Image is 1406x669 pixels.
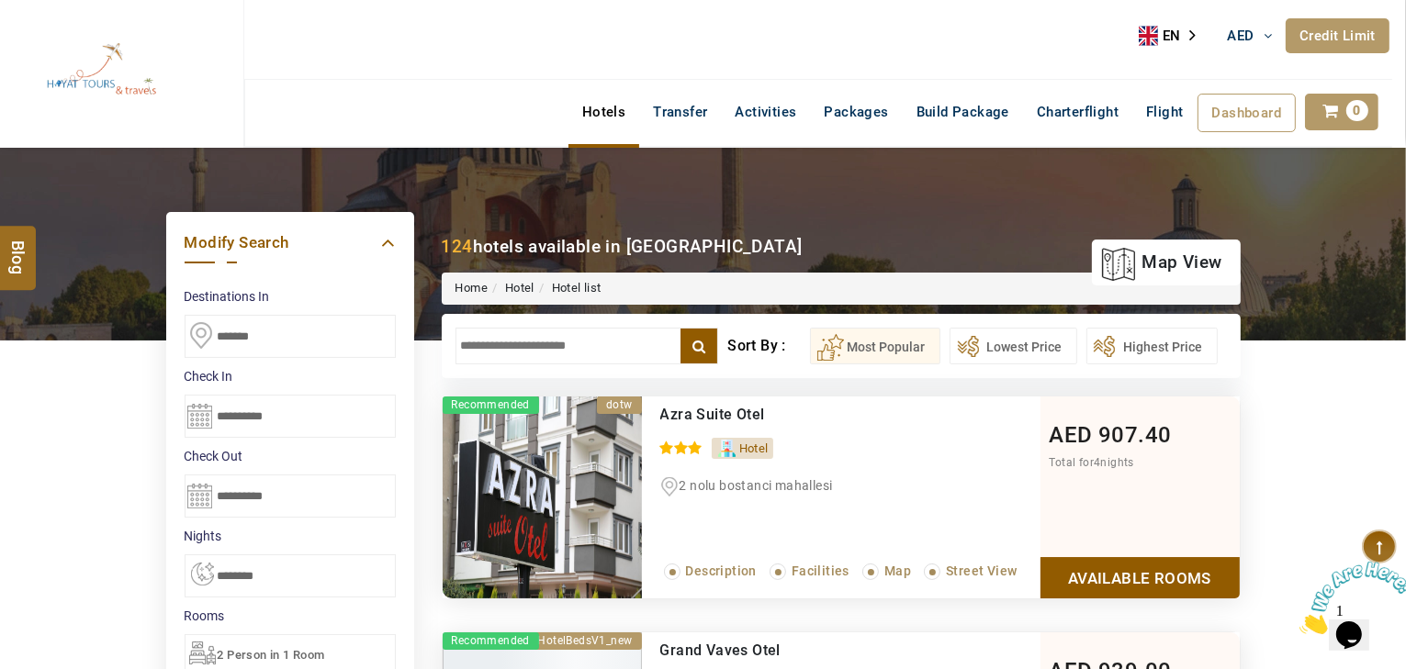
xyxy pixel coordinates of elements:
span: Recommended [443,396,539,414]
img: Chat attention grabber [7,7,121,80]
a: Transfer [639,94,721,130]
div: dotw [597,396,642,414]
div: HotelBedsV1_new [529,632,642,650]
label: Rooms [185,607,396,625]
a: EN [1139,22,1209,50]
div: hotels available in [GEOGRAPHIC_DATA] [442,234,803,259]
a: Build Package [903,94,1023,130]
span: Total for nights [1050,456,1134,469]
span: Description [686,563,757,578]
label: Check In [185,367,396,385]
a: Hotel [505,281,534,295]
span: Flight [1146,104,1183,120]
span: Map [884,563,911,578]
span: 1 [7,7,15,23]
img: The Royal Line Holidays [14,8,189,132]
span: Blog [6,240,30,256]
a: Hotels [568,94,639,130]
label: nights [185,527,396,545]
label: Check Out [185,447,396,465]
a: Modify Search [185,230,396,255]
aside: Language selected: English [1139,22,1209,50]
a: map view [1101,242,1221,283]
a: 0 [1305,94,1378,130]
span: 2 nolu bostanci mahallesi [680,478,833,493]
a: Home [456,281,489,295]
a: Grand Vaves Otel [660,641,781,659]
button: Most Popular [810,328,940,364]
button: Lowest Price [950,328,1077,364]
img: 5351e5dbc57d51d325b94182a4f10f675d275f59.jpeg [443,396,642,598]
span: Hotel [739,441,769,455]
span: Charterflight [1037,104,1119,120]
li: Hotel list [534,280,602,297]
a: Packages [811,94,903,130]
div: Grand Vaves Otel [660,641,964,660]
span: Recommended [443,632,539,650]
span: 0 [1346,100,1368,121]
span: AED [1050,422,1093,448]
div: Language [1139,22,1209,50]
span: Dashboard [1212,105,1282,121]
span: Street View [946,563,1017,578]
label: Destinations In [185,287,396,306]
div: Sort By : [727,328,809,364]
span: 907.40 [1098,422,1171,448]
a: Show Rooms [1040,557,1240,598]
div: Azra Suite Otel [660,406,964,424]
span: 4 [1094,456,1100,469]
a: Activities [722,94,811,130]
a: Flight [1132,94,1197,130]
a: Charterflight [1023,94,1132,130]
iframe: chat widget [1292,554,1406,641]
span: Facilities [792,563,849,578]
button: Highest Price [1086,328,1218,364]
a: Azra Suite Otel [660,406,765,423]
span: AED [1228,28,1254,44]
span: 2 Person in 1 Room [218,648,325,662]
a: Credit Limit [1286,18,1389,53]
b: 124 [442,236,473,257]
